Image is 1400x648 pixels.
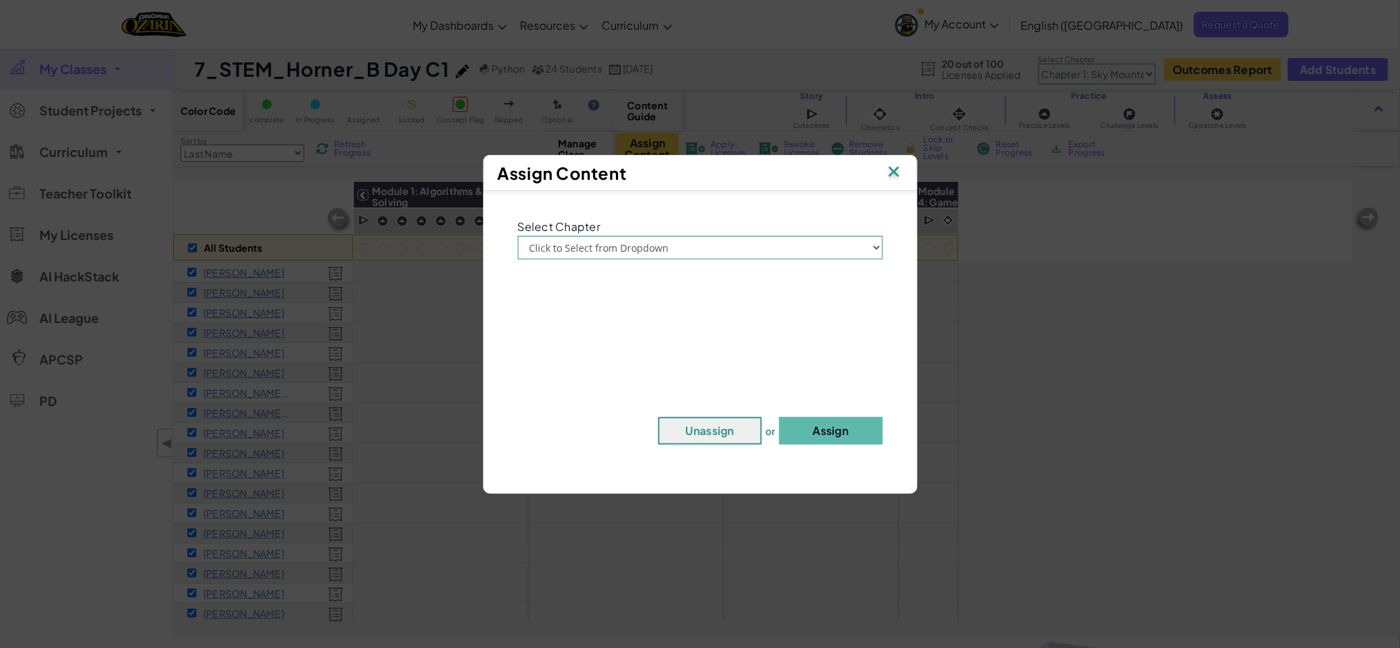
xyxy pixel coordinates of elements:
img: IconClose.svg [885,163,903,183]
button: Assign [779,417,883,445]
button: Unassign [658,417,762,445]
span: Select Chapter [518,219,601,234]
span: Assign Content [498,163,627,183]
span: or [765,425,776,437]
